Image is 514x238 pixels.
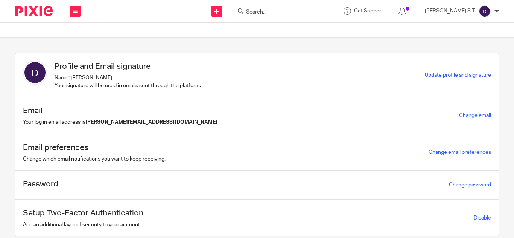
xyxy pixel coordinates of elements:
[15,6,53,16] img: Pixie
[425,73,491,78] a: Update profile and signature
[23,61,47,85] img: svg%3E
[23,105,217,117] h1: Email
[479,5,491,17] img: svg%3E
[23,221,143,229] p: Add an additional layer of security to your account.
[354,8,383,14] span: Get Support
[245,9,313,16] input: Search
[85,120,217,125] b: [PERSON_NAME][EMAIL_ADDRESS][DOMAIN_NAME]
[23,155,166,163] p: Change which email notifications you want to keep receiving.
[23,207,143,219] h1: Setup Two-Factor Authentication
[449,182,491,188] a: Change password
[459,113,491,118] a: Change email
[474,215,491,221] a: Disable
[55,61,201,72] h1: Profile and Email signature
[23,118,217,126] p: Your log in email address is
[23,178,58,190] h1: Password
[55,74,201,89] p: Name: [PERSON_NAME] Your signature will be used in emails sent through the platform.
[23,142,166,153] h1: Email preferences
[425,7,475,15] p: [PERSON_NAME] S T
[429,150,491,155] a: Change email preferences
